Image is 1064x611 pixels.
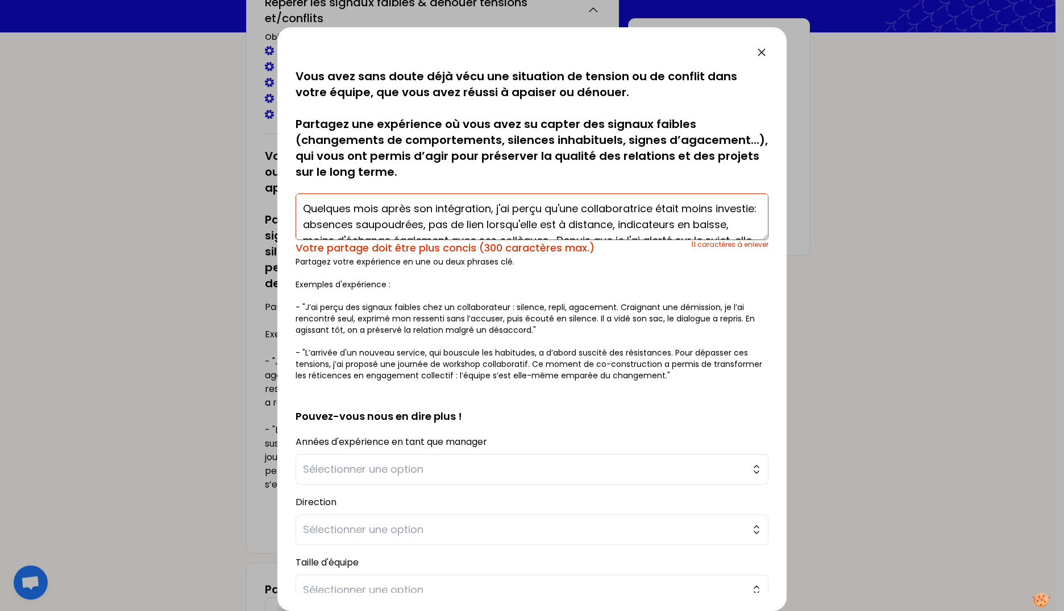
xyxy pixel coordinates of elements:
[296,256,768,381] p: Partagez votre expérience en une ou deux phrases clé. Exemples d'expérience : - "J’ai perçu des s...
[296,435,487,448] label: Années d'expérience en tant que manager
[296,68,768,180] p: Vous avez sans doute déjà vécu une situation de tension ou de conflit dans votre équipe, que vous...
[296,575,768,605] button: Sélectionner une option
[691,240,768,256] div: 11 caractères à enlever
[296,390,768,424] h2: Pouvez-vous nous en dire plus !
[296,240,691,256] div: Votre partage doit être plus concis (300 caractères max.)
[296,556,359,569] label: Taille d'équipe
[303,582,745,598] span: Sélectionner une option
[296,514,768,545] button: Sélectionner une option
[296,496,336,509] label: Direction
[296,193,768,240] textarea: Quelques mois après son intégration, j'ai perçu qu'une collaboratrice était moins investie: absen...
[303,522,745,538] span: Sélectionner une option
[296,454,768,485] button: Sélectionner une option
[303,461,745,477] span: Sélectionner une option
